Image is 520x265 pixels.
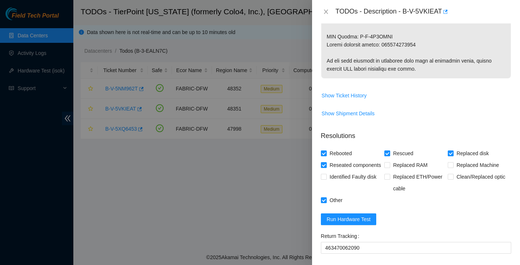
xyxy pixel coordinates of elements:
span: Rebooted [327,148,355,159]
div: TODOs - Description - B-V-5VKIEAT [336,6,511,18]
span: Rescued [390,148,416,159]
label: Return Tracking [321,230,362,242]
button: Run Hardware Test [321,213,377,225]
p: Resolutions [321,125,511,141]
span: Replaced ETH/Power cable [390,171,448,194]
span: Replaced Machine [454,159,502,171]
span: Identified Faulty disk [327,171,380,183]
button: Show Shipment Details [321,108,375,119]
button: Show Ticket History [321,90,367,101]
span: Replaced disk [454,148,492,159]
span: Show Shipment Details [322,109,375,117]
span: close [323,9,329,15]
span: Replaced RAM [390,159,431,171]
span: Run Hardware Test [327,215,371,223]
button: Close [321,8,331,15]
span: Reseated components [327,159,384,171]
input: Return Tracking [321,242,511,254]
span: Show Ticket History [322,92,367,100]
span: Other [327,194,345,206]
span: Clean/Replaced optic [454,171,508,183]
